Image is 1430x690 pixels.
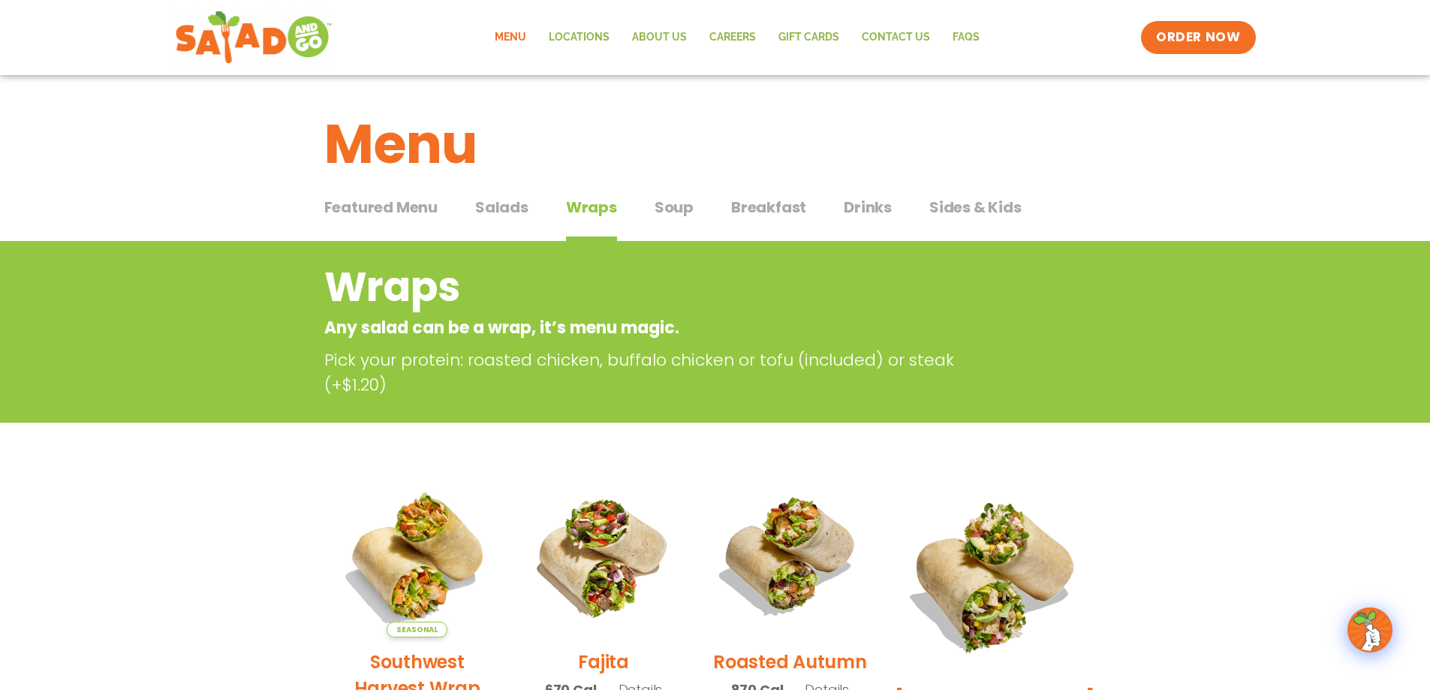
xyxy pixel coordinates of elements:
a: Careers [698,20,767,55]
h2: Roasted Autumn [713,649,867,675]
img: Product photo for BBQ Ranch Wrap [895,474,1095,674]
span: Featured Menu [324,196,438,218]
span: Breakfast [731,196,806,218]
a: Locations [537,20,621,55]
span: Sides & Kids [929,196,1022,218]
div: Tabbed content [324,191,1106,242]
p: Pick your protein: roasted chicken, buffalo chicken or tofu (included) or steak (+$1.20) [324,348,992,397]
span: Seasonal [387,622,447,637]
a: ORDER NOW [1141,21,1255,54]
a: Contact Us [850,20,941,55]
p: Any salad can be a wrap, it’s menu magic. [324,315,986,340]
h2: Fajita [578,649,629,675]
a: FAQs [941,20,991,55]
nav: Menu [483,20,991,55]
h2: Wraps [324,257,986,318]
h1: Menu [324,104,1106,185]
img: Product photo for Southwest Harvest Wrap [336,474,499,637]
span: ORDER NOW [1156,29,1240,47]
a: About Us [621,20,698,55]
span: Drinks [844,196,892,218]
span: Salads [475,196,528,218]
span: Wraps [566,196,617,218]
img: Product photo for Roasted Autumn Wrap [708,474,872,637]
span: Soup [655,196,694,218]
a: Menu [483,20,537,55]
img: Product photo for Fajita Wrap [522,474,685,637]
img: wpChatIcon [1349,609,1391,651]
a: GIFT CARDS [767,20,850,55]
img: new-SAG-logo-768×292 [175,8,333,68]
